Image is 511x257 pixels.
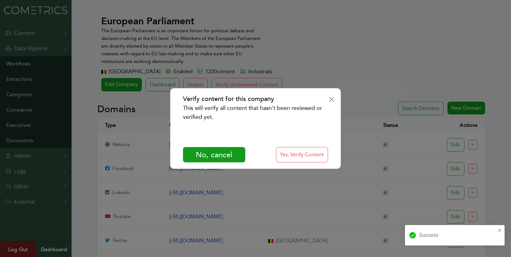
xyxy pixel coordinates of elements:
p: This will verify all content that hasn't been reviewed or verified yet. [183,104,328,121]
button: Yes, Verify Content [276,147,328,162]
button: close [498,228,502,233]
h2: Verify content for this company [183,95,328,104]
button: No, cancel [183,147,245,162]
div: Verify content for this company [170,88,340,169]
div: Success [419,231,496,239]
